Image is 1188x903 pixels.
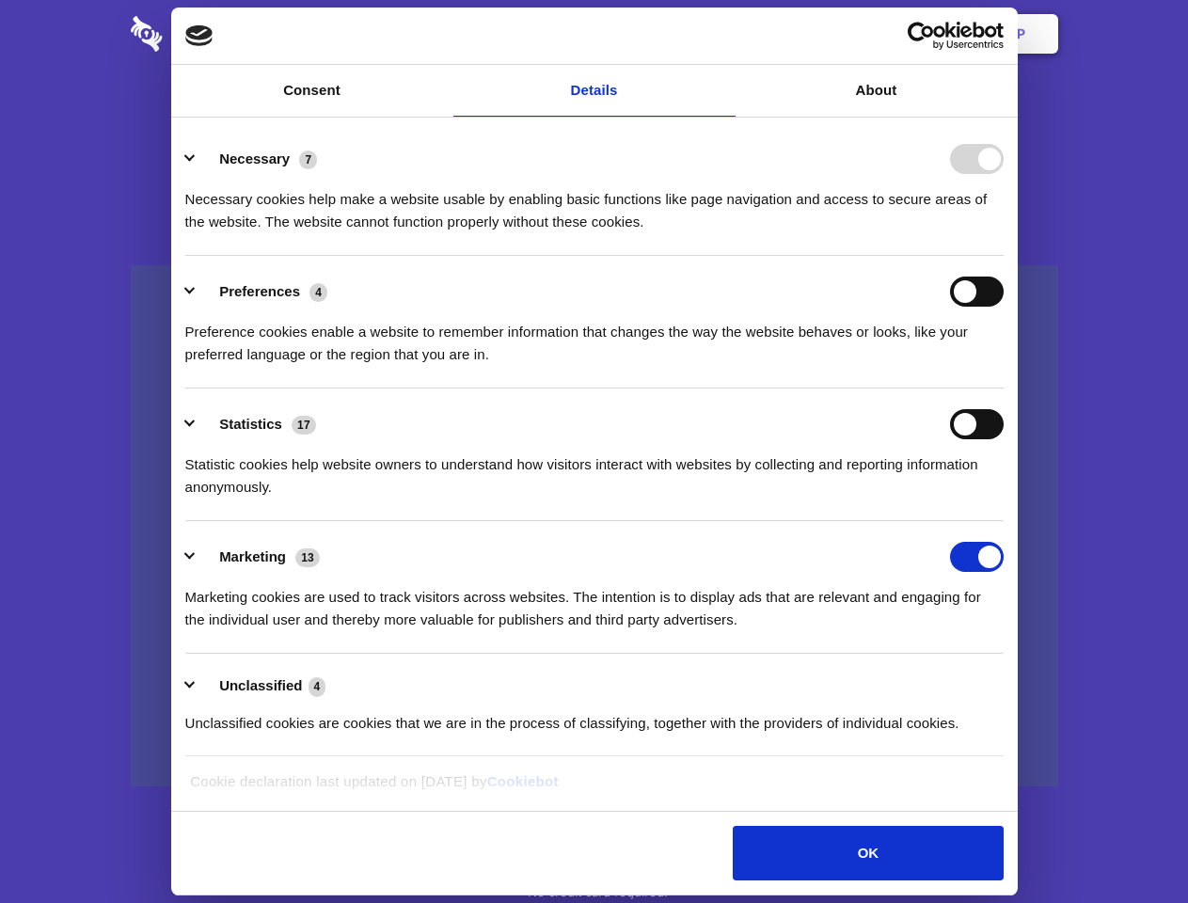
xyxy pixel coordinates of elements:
a: Consent [171,65,453,117]
span: 13 [295,548,320,567]
h4: Auto-redaction of sensitive data, encrypted data sharing and self-destructing private chats. Shar... [131,171,1058,233]
button: Necessary (7) [185,144,329,174]
div: Statistic cookies help website owners to understand how visitors interact with websites by collec... [185,439,1004,499]
iframe: Drift Widget Chat Controller [1094,809,1165,880]
button: Preferences (4) [185,277,340,307]
button: Unclassified (4) [185,674,338,698]
a: Details [453,65,736,117]
span: 4 [309,677,326,696]
button: OK [733,826,1003,880]
a: Cookiebot [487,773,559,789]
div: Unclassified cookies are cookies that we are in the process of classifying, together with the pro... [185,698,1004,735]
div: Cookie declaration last updated on [DATE] by [176,770,1012,807]
div: Marketing cookies are used to track visitors across websites. The intention is to display ads tha... [185,572,1004,631]
span: 4 [309,283,327,302]
button: Marketing (13) [185,542,332,572]
span: 7 [299,150,317,169]
span: 17 [292,416,316,435]
label: Preferences [219,283,300,299]
img: logo [185,25,214,46]
img: logo-wordmark-white-trans-d4663122ce5f474addd5e946df7df03e33cb6a1c49d2221995e7729f52c070b2.svg [131,16,292,52]
a: Contact [763,5,849,63]
a: Wistia video thumbnail [131,265,1058,787]
label: Marketing [219,548,286,564]
div: Necessary cookies help make a website usable by enabling basic functions like page navigation and... [185,174,1004,233]
label: Statistics [219,416,282,432]
div: Preference cookies enable a website to remember information that changes the way the website beha... [185,307,1004,366]
button: Statistics (17) [185,409,328,439]
h1: Eliminate Slack Data Loss. [131,85,1058,152]
a: About [736,65,1018,117]
label: Necessary [219,150,290,166]
a: Login [853,5,935,63]
a: Usercentrics Cookiebot - opens in a new window [839,22,1004,50]
a: Pricing [552,5,634,63]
